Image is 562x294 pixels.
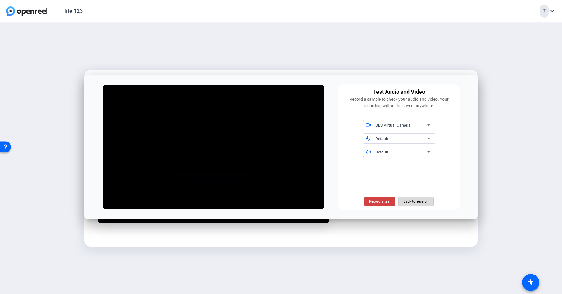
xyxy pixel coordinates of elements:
button: Record a test [364,197,395,206]
div: Record a sample to check your audio and video. Your recording will not be saved anywhere. [342,96,456,109]
div: Test Audio and Video [373,88,425,96]
button: Back to session [398,197,434,206]
mat-icon: accessibility [527,279,534,286]
span: Default [376,137,389,141]
span: Back to session [403,196,429,207]
mat-icon: expand_more [549,7,556,15]
span: Default [376,150,389,154]
div: T [540,5,549,18]
div: lite 123 [64,7,83,15]
span: OBS Virtual Camera [376,123,411,128]
span: Record a test [369,199,390,204]
img: OpenReel logo [6,6,47,16]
